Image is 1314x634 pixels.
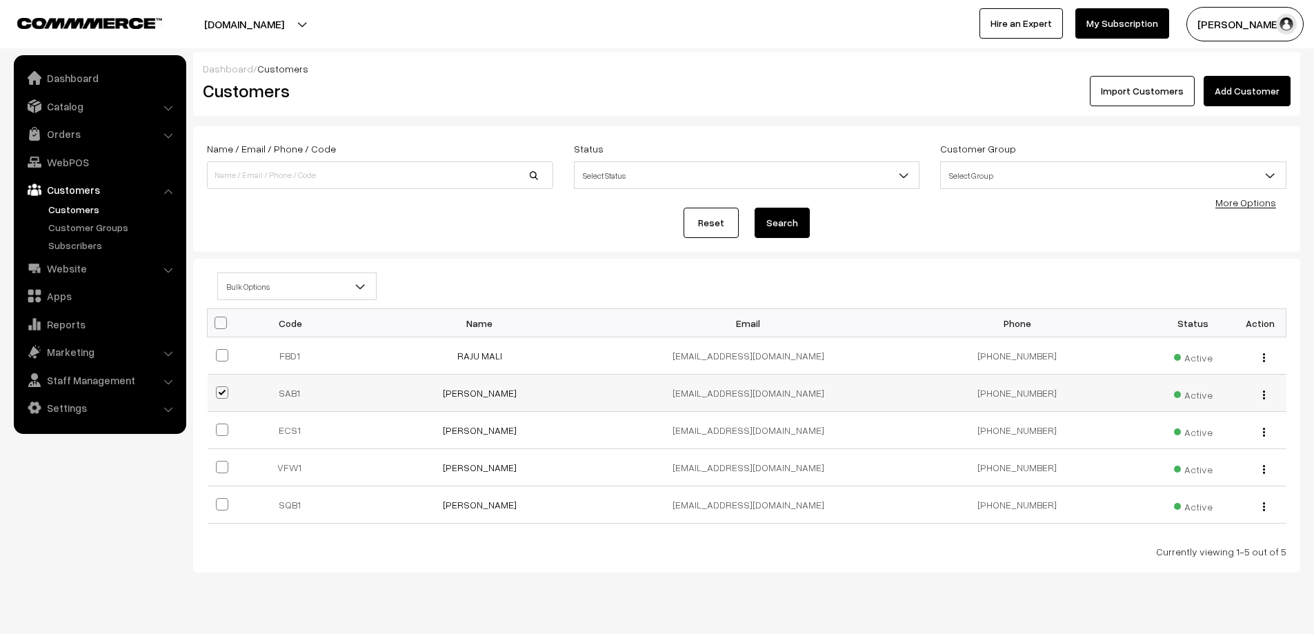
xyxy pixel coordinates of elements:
[1152,309,1235,337] th: Status
[457,350,502,361] a: RAJU MALI
[17,150,181,175] a: WebPOS
[755,208,810,238] button: Search
[17,339,181,364] a: Marketing
[883,309,1152,337] th: Phone
[1263,390,1265,399] img: Menu
[217,273,377,300] span: Bulk Options
[1186,7,1304,41] button: [PERSON_NAME]
[17,66,181,90] a: Dashboard
[242,412,346,449] td: ECS1
[574,141,604,156] label: Status
[614,375,883,412] td: [EMAIL_ADDRESS][DOMAIN_NAME]
[156,7,332,41] button: [DOMAIN_NAME]
[207,544,1286,559] div: Currently viewing 1-5 out of 5
[242,309,346,337] th: Code
[614,449,883,486] td: [EMAIL_ADDRESS][DOMAIN_NAME]
[940,161,1286,189] span: Select Group
[443,499,517,511] a: [PERSON_NAME]
[218,275,376,299] span: Bulk Options
[17,312,181,337] a: Reports
[17,18,162,28] img: COMMMERCE
[614,337,883,375] td: [EMAIL_ADDRESS][DOMAIN_NAME]
[203,61,1291,76] div: /
[1263,353,1265,362] img: Menu
[1174,459,1213,477] span: Active
[1174,422,1213,439] span: Active
[17,94,181,119] a: Catalog
[443,424,517,436] a: [PERSON_NAME]
[883,486,1152,524] td: [PHONE_NUMBER]
[1204,76,1291,106] a: Add Customer
[207,141,336,156] label: Name / Email / Phone / Code
[443,462,517,473] a: [PERSON_NAME]
[1090,76,1195,106] a: Import Customers
[242,449,346,486] td: VFW1
[203,63,253,75] a: Dashboard
[17,395,181,420] a: Settings
[1174,347,1213,365] span: Active
[614,486,883,524] td: [EMAIL_ADDRESS][DOMAIN_NAME]
[940,141,1016,156] label: Customer Group
[1263,428,1265,437] img: Menu
[242,486,346,524] td: SQB1
[17,256,181,281] a: Website
[684,208,739,238] a: Reset
[575,164,919,188] span: Select Status
[941,164,1286,188] span: Select Group
[979,8,1063,39] a: Hire an Expert
[883,412,1152,449] td: [PHONE_NUMBER]
[17,368,181,393] a: Staff Management
[1215,197,1276,208] a: More Options
[574,161,920,189] span: Select Status
[17,14,138,30] a: COMMMERCE
[17,177,181,202] a: Customers
[1075,8,1169,39] a: My Subscription
[242,337,346,375] td: FBD1
[257,63,308,75] span: Customers
[346,309,615,337] th: Name
[1235,309,1286,337] th: Action
[883,337,1152,375] td: [PHONE_NUMBER]
[45,202,181,217] a: Customers
[883,449,1152,486] td: [PHONE_NUMBER]
[1263,465,1265,474] img: Menu
[17,284,181,308] a: Apps
[883,375,1152,412] td: [PHONE_NUMBER]
[1276,14,1297,34] img: user
[207,161,553,189] input: Name / Email / Phone / Code
[17,121,181,146] a: Orders
[614,309,883,337] th: Email
[1174,384,1213,402] span: Active
[443,387,517,399] a: [PERSON_NAME]
[242,375,346,412] td: SAB1
[1263,502,1265,511] img: Menu
[203,80,737,101] h2: Customers
[614,412,883,449] td: [EMAIL_ADDRESS][DOMAIN_NAME]
[1174,496,1213,514] span: Active
[45,220,181,235] a: Customer Groups
[45,238,181,252] a: Subscribers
